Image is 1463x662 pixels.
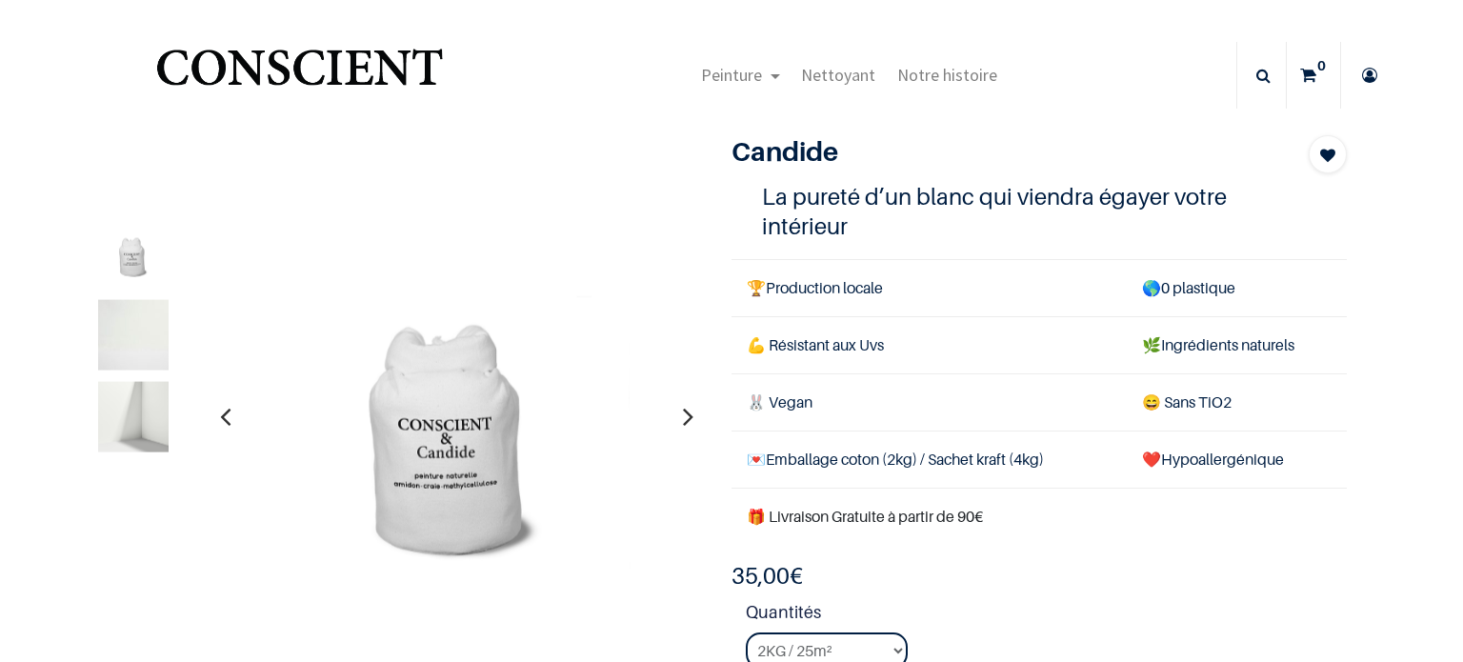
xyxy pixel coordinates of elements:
[731,562,803,590] b: €
[1313,56,1331,75] sup: 0
[701,64,762,86] span: Peinture
[731,135,1254,168] h1: Candide
[747,507,983,526] font: 🎁 Livraison Gratuite à partir de 90€
[1127,259,1347,316] td: 0 plastique
[801,64,875,86] span: Nettoyant
[747,335,884,354] span: 💪 Résistant aux Uvs
[1309,135,1347,173] button: Add to wishlist
[1127,431,1347,489] td: ❤️Hypoallergénique
[152,38,447,113] a: Logo of Conscient
[731,431,1127,489] td: Emballage coton (2kg) / Sachet kraft (4kg)
[731,562,790,590] span: 35,00
[1142,392,1172,411] span: 😄 S
[1142,335,1161,354] span: 🌿
[98,300,169,371] img: Product image
[1320,144,1335,167] span: Add to wishlist
[747,392,812,411] span: 🐰 Vegan
[1127,316,1347,373] td: Ingrédients naturels
[245,207,664,626] img: Product image
[691,42,791,109] a: Peinture
[1287,42,1340,109] a: 0
[1365,539,1454,629] iframe: Tidio Chat
[731,259,1127,316] td: Production locale
[98,218,169,289] img: Product image
[98,382,169,452] img: Product image
[762,182,1316,241] h4: La pureté d’un blanc qui viendra égayer votre intérieur
[152,38,447,113] img: Conscient
[1142,278,1161,297] span: 🌎
[747,450,766,469] span: 💌
[746,599,1347,632] strong: Quantités
[1127,373,1347,431] td: ans TiO2
[747,278,766,297] span: 🏆
[897,64,997,86] span: Notre histoire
